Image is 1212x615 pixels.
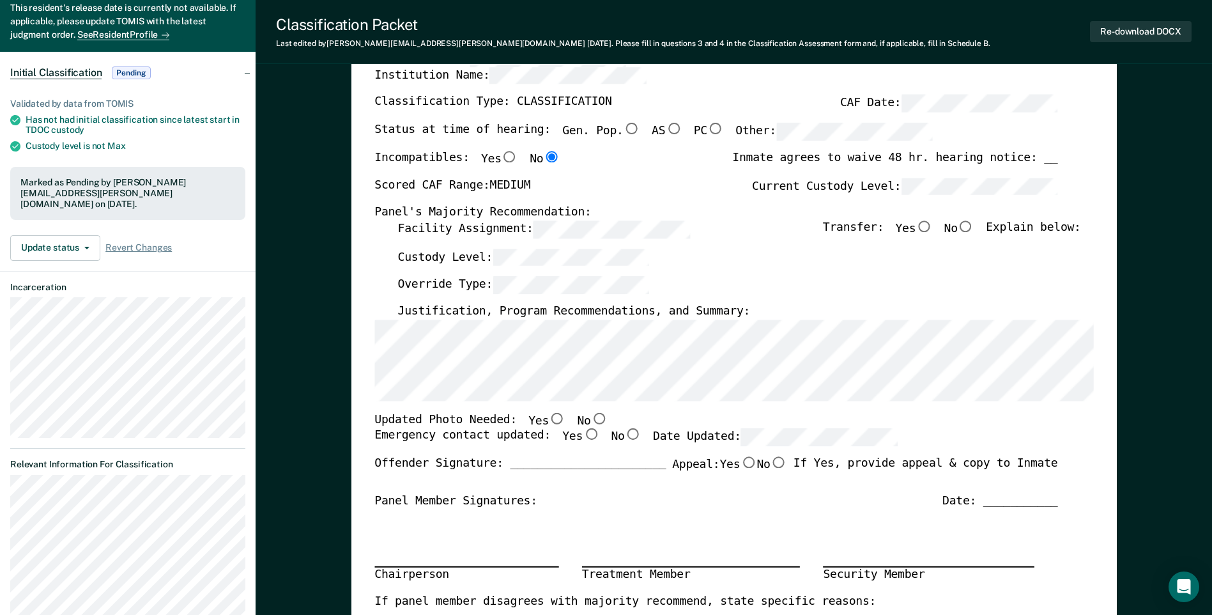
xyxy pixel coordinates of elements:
span: Max [107,141,126,151]
label: Gen. Pop. [562,123,640,141]
button: Re-download DOCX [1090,21,1192,42]
input: No [770,456,786,468]
label: Scored CAF Range: MEDIUM [374,178,530,196]
input: No [624,429,641,440]
input: Yes [740,456,756,468]
input: No [543,151,560,162]
input: No [958,221,974,232]
label: Justification, Program Recommendations, and Summary: [397,304,750,320]
input: Date Updated: [741,429,898,447]
label: If panel member disagrees with majority recommend, state specific reasons: [374,595,876,610]
div: Transfer: Explain below: [823,221,1081,249]
label: No [611,429,641,447]
label: Override Type: [397,277,649,295]
input: CAF Date: [901,95,1057,113]
div: Panel's Majority Recommendation: [374,206,1057,221]
span: Initial Classification [10,66,102,79]
span: Pending [112,66,150,79]
div: Incompatibles: [374,151,560,178]
label: Current Custody Level: [752,178,1057,196]
div: Chairperson [374,567,558,584]
div: Treatment Member [582,567,800,584]
div: Offender Signature: _______________________ If Yes, provide appeal & copy to Inmate [374,456,1057,494]
div: Custody level is not [26,141,245,152]
label: Facility Assignment: [397,221,689,238]
label: Yes [719,456,756,473]
input: Yes [501,151,518,162]
label: Institution Name: [374,67,646,85]
label: Classification Type: CLASSIFICATION [374,95,611,113]
label: No [577,412,607,429]
span: [DATE] [587,39,611,48]
div: Emergency contact updated: [374,429,898,457]
input: Institution Name: [489,67,646,85]
input: Current Custody Level: [901,178,1057,196]
input: Custody Level: [493,249,649,267]
input: Yes [916,221,932,232]
div: Security Member [823,567,1034,584]
div: Date: ___________ [942,494,1057,509]
input: AS [665,123,682,134]
input: Facility Assignment: [533,221,689,238]
span: Revert Changes [105,242,172,253]
input: Other: [776,123,933,141]
input: PC [707,123,724,134]
dt: Relevant Information For Classification [10,459,245,470]
div: Classification Packet [276,15,990,34]
input: Yes [549,412,565,424]
label: Appeal: [672,456,787,483]
div: Last edited by [PERSON_NAME][EMAIL_ADDRESS][PERSON_NAME][DOMAIN_NAME] . Please fill in questions ... [276,39,990,48]
dt: Incarceration [10,282,245,293]
input: Yes [583,429,599,440]
label: Custody Level: [397,249,649,267]
label: Yes [528,412,565,429]
label: Yes [562,429,599,447]
span: custody [51,125,84,135]
div: Marked as Pending by [PERSON_NAME][EMAIL_ADDRESS][PERSON_NAME][DOMAIN_NAME] on [DATE]. [20,177,235,209]
label: CAF Date: [840,95,1057,113]
div: Updated Photo Needed: [374,412,608,429]
input: Gen. Pop. [623,123,640,134]
div: Inmate agrees to waive 48 hr. hearing notice: __ [732,151,1057,178]
a: SeeResidentProfile [77,29,169,40]
div: Validated by data from TOMIS [10,98,245,109]
label: AS [652,123,682,141]
label: Other: [735,123,933,141]
input: No [590,412,607,424]
button: Update status [10,235,100,261]
label: Yes [895,221,932,238]
div: Status at time of hearing: [374,123,933,151]
div: Panel Member Signatures: [374,494,537,509]
label: Date Updated: [653,429,898,447]
label: PC [693,123,723,141]
div: Open Intercom Messenger [1169,572,1199,602]
label: No [756,456,786,473]
input: Override Type: [493,277,649,295]
label: Yes [481,151,518,167]
label: No [944,221,974,238]
div: Has not had initial classification since latest start in TDOC [26,114,245,136]
label: No [530,151,560,167]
